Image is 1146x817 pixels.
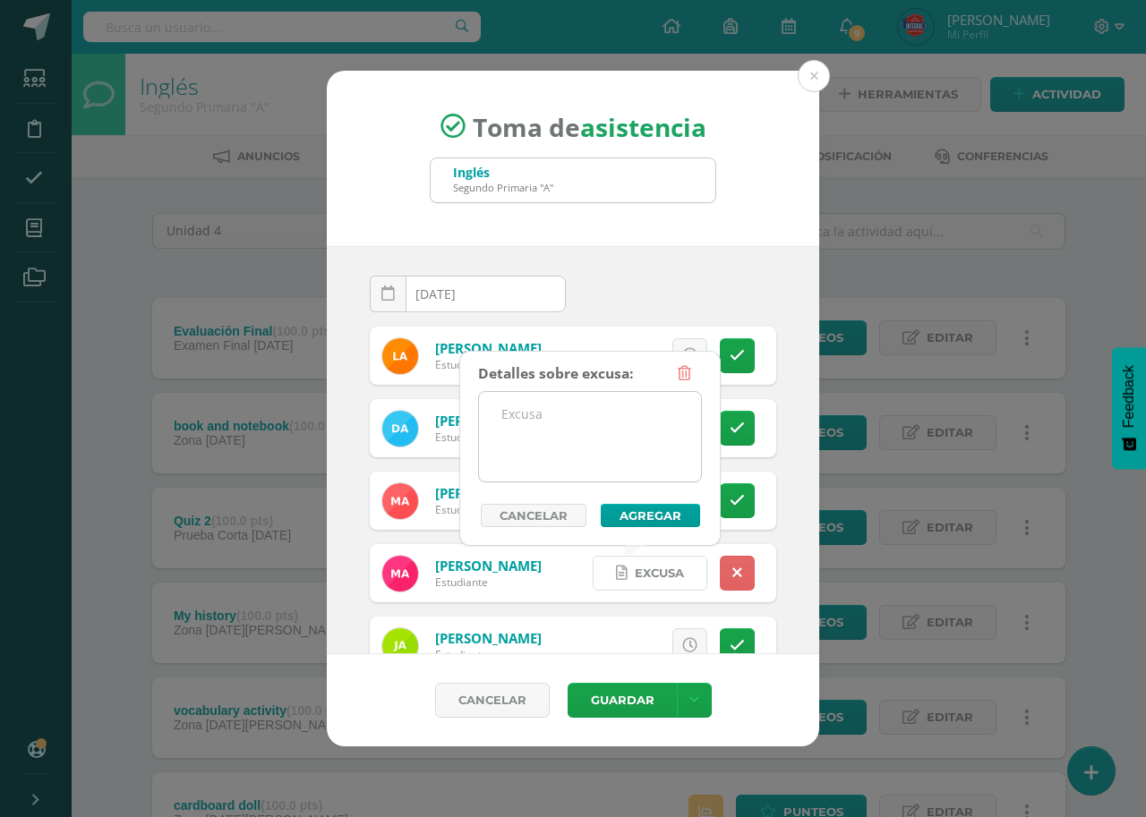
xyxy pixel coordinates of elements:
[453,164,553,181] div: Inglés
[435,557,542,574] a: [PERSON_NAME]
[478,356,633,391] div: Detalles sobre excusa:
[568,683,677,718] button: Guardar
[473,109,706,143] span: Toma de
[431,158,715,202] input: Busca un grado o sección aquí...
[453,181,553,194] div: Segundo Primaria "A"
[435,683,550,718] a: Cancelar
[382,411,418,447] img: 5ceca5c3e1d8d94a0adc199db086ecbd.png
[1121,365,1137,428] span: Feedback
[1112,347,1146,469] button: Feedback - Mostrar encuesta
[593,556,707,591] a: Excusa
[435,647,542,662] div: Estudiante
[580,109,706,143] strong: asistencia
[371,277,565,311] input: Fecha de Inasistencia
[435,629,542,647] a: [PERSON_NAME]
[435,502,542,517] div: Estudiante
[481,504,586,527] a: Cancelar
[382,628,418,664] img: 7ac7587e4d9618952b3d6ee9e60af251.png
[435,339,542,357] a: [PERSON_NAME]
[601,504,700,527] button: Agregar
[435,574,542,590] div: Estudiante
[798,60,830,92] button: Close (Esc)
[435,357,542,372] div: Estudiante
[382,338,418,374] img: 1a4d31c056c3cdd81ec375c4f376ef69.png
[635,557,684,590] span: Excusa
[435,484,542,502] a: [PERSON_NAME]
[435,412,542,430] a: [PERSON_NAME]
[382,556,418,591] img: 34f2970ee6b309cd287a82c69731b87d.png
[435,430,542,445] div: Estudiante
[382,483,418,519] img: 21ef365fc3614581205e348612e01c5c.png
